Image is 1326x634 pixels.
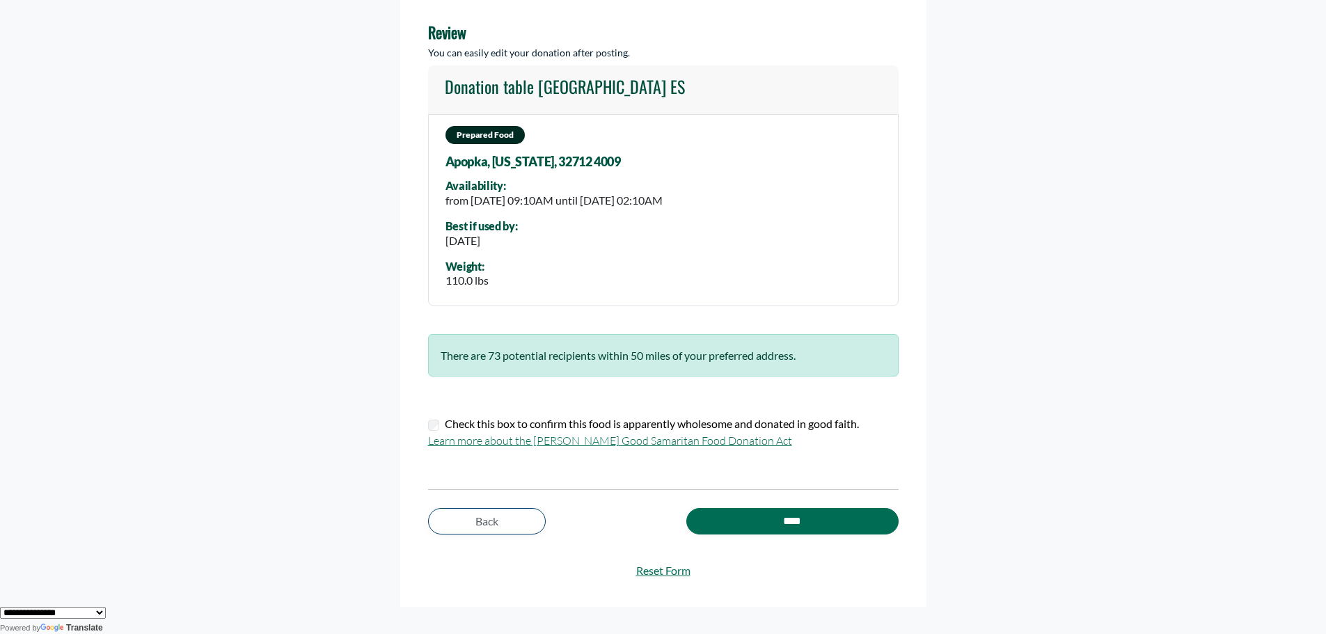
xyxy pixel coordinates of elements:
[445,126,525,144] span: Prepared Food
[445,415,859,432] label: Check this box to confirm this food is apparently wholesome and donated in good faith.
[445,260,489,273] div: Weight:
[445,232,518,249] div: [DATE]
[445,77,685,97] h4: Donation table [GEOGRAPHIC_DATA] ES
[428,434,792,447] a: Learn more about the [PERSON_NAME] Good Samaritan Food Donation Act
[445,272,489,289] div: 110.0 lbs
[428,562,899,579] a: Reset Form
[40,624,66,633] img: Google Translate
[40,623,103,633] a: Translate
[445,220,518,232] div: Best if used by:
[428,508,546,534] a: Back
[445,192,663,209] div: from [DATE] 09:10AM until [DATE] 02:10AM
[428,334,899,377] div: There are 73 potential recipients within 50 miles of your preferred address.
[445,180,663,192] div: Availability:
[428,23,899,41] h4: Review
[445,155,621,169] span: Apopka, [US_STATE], 32712 4009
[428,47,899,59] h5: You can easily edit your donation after posting.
